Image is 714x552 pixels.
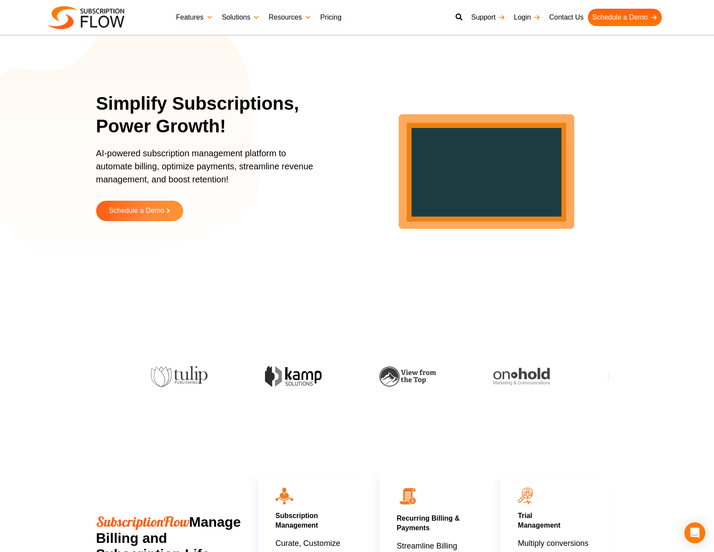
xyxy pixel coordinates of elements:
div: Open Intercom Messenger [684,522,705,543]
a: Recurring Billing & Payments [397,515,460,532]
a: Subscription Management [275,512,318,529]
span: SubscriptionFlow [96,513,189,530]
a: TrialManagement [518,512,560,529]
a: Contact Us [545,9,588,26]
a: Resources [264,9,315,26]
img: Subscriptionflow [48,6,124,29]
img: tulip-publishing [149,366,205,387]
a: Pricing [316,9,346,26]
a: Schedule a Demo [96,201,183,221]
img: view-from-the-top [377,367,434,387]
img: onhold-marketing [492,368,548,385]
a: Login [510,9,545,26]
img: icon11 [518,488,533,505]
a: Solutions [218,9,265,26]
a: Support [467,9,510,26]
img: icon10 [275,488,293,504]
span: Schedule a Demo [109,207,164,215]
a: Features [172,9,218,26]
p: AI-powered subscription management platform to automate billing, optimize payments, streamline re... [96,147,322,195]
img: 02 [397,485,419,507]
h1: Simplify Subscriptions, Power Growth! [96,92,333,138]
img: kamp-solution [263,366,320,387]
a: Schedule a Demo [588,9,661,26]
